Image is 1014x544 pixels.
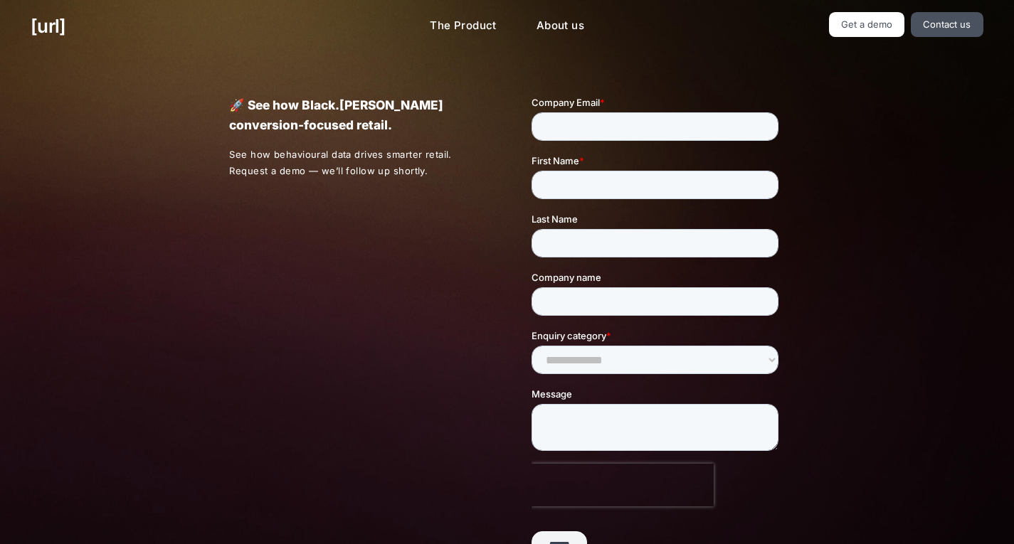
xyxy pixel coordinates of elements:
p: 🚀 See how Black.[PERSON_NAME] conversion-focused retail. [229,95,482,135]
p: See how behavioural data drives smarter retail. Request a demo — we’ll follow up shortly. [229,146,482,179]
a: [URL] [31,12,65,40]
a: About us [525,12,596,40]
a: Contact us [911,12,983,37]
a: The Product [418,12,508,40]
a: Get a demo [829,12,905,37]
